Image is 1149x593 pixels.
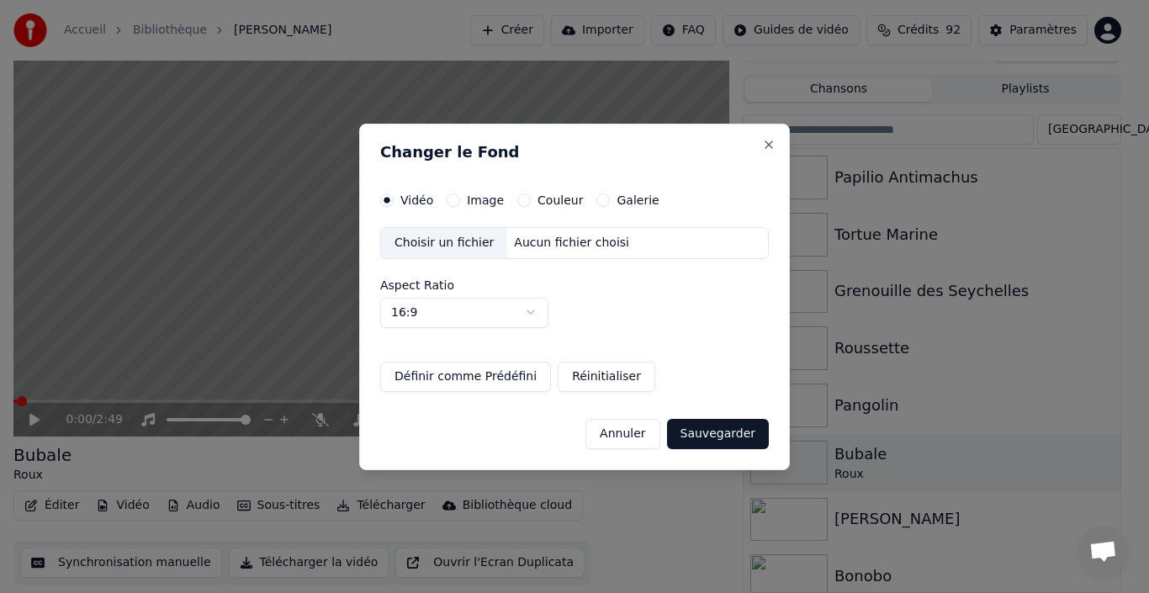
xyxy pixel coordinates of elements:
[400,194,433,206] label: Vidéo
[667,418,769,448] button: Sauvegarder
[467,194,504,206] label: Image
[380,361,551,391] button: Définir comme Prédéfini
[585,418,659,448] button: Annuler
[380,278,769,290] label: Aspect Ratio
[380,145,769,160] h2: Changer le Fond
[617,194,659,206] label: Galerie
[507,235,636,251] div: Aucun fichier choisi
[381,228,507,258] div: Choisir un fichier
[537,194,583,206] label: Couleur
[558,361,655,391] button: Réinitialiser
